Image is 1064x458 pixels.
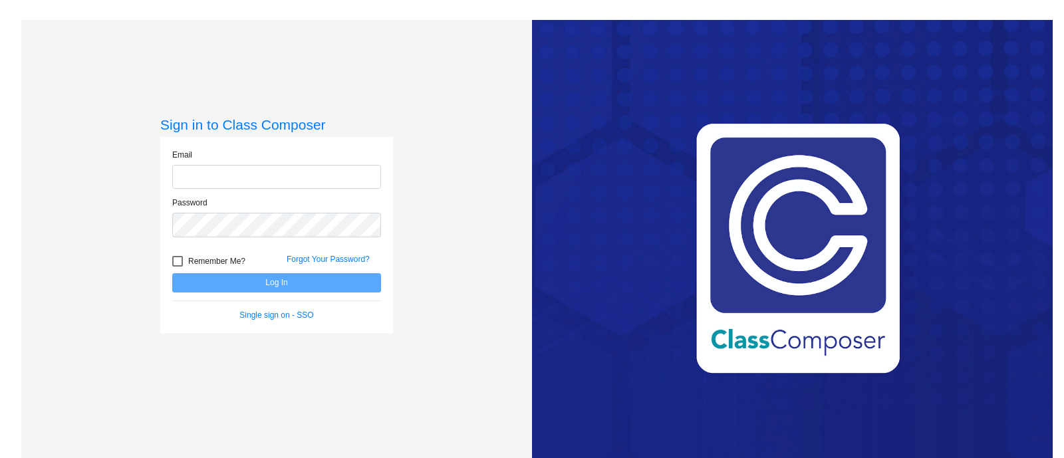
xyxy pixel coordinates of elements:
[172,149,192,161] label: Email
[287,255,370,264] a: Forgot Your Password?
[239,310,313,320] a: Single sign on - SSO
[188,253,245,269] span: Remember Me?
[172,197,207,209] label: Password
[172,273,381,292] button: Log In
[160,116,393,133] h3: Sign in to Class Composer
